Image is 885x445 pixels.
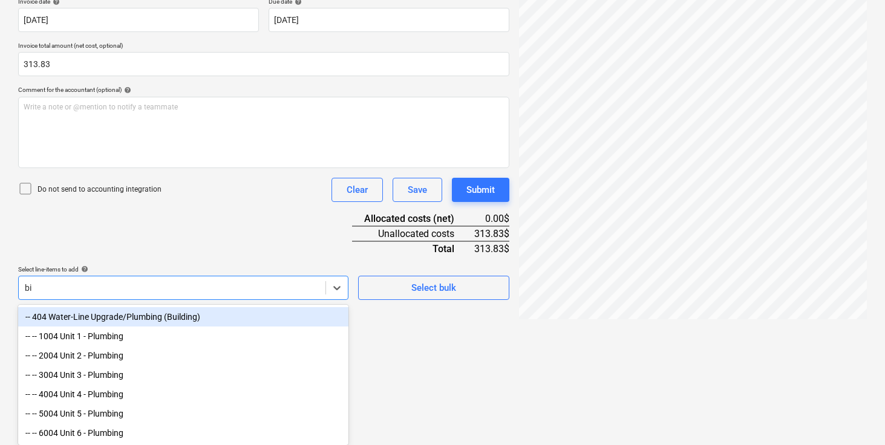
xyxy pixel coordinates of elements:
span: help [122,86,131,94]
p: Invoice total amount (net cost, optional) [18,42,509,52]
input: Due date not specified [269,8,509,32]
p: Do not send to accounting integration [38,184,162,195]
div: -- -- 3004 Unit 3 - Plumbing [18,365,348,385]
div: Comment for the accountant (optional) [18,86,509,94]
div: -- -- 2004 Unit 2 - Plumbing [18,346,348,365]
div: 313.83$ [474,241,509,256]
span: help [79,265,88,273]
button: Save [393,178,442,202]
input: Invoice date not specified [18,8,259,32]
div: 313.83$ [474,226,509,241]
div: Unallocated costs [352,226,474,241]
div: -- -- 5004 Unit 5 - Plumbing [18,404,348,423]
div: -- -- 1004 Unit 1 - Plumbing [18,326,348,346]
div: Allocated costs (net) [352,212,474,226]
div: -- 404 Water-Line Upgrade/Plumbing (Building) [18,307,348,326]
div: Total [352,241,474,256]
div: -- -- 6004 Unit 6 - Plumbing [18,423,348,443]
div: Select bulk [411,280,456,296]
div: Submit [466,182,495,198]
div: -- -- 4004 Unit 4 - Plumbing [18,385,348,404]
button: Clear [331,178,383,202]
button: Select bulk [358,276,509,300]
button: Submit [452,178,509,202]
iframe: Chat Widget [825,387,885,445]
div: Select line-items to add [18,265,348,273]
div: Clear [347,182,368,198]
input: Invoice total amount (net cost, optional) [18,52,509,76]
div: Save [408,182,427,198]
div: 0.00$ [474,212,509,226]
